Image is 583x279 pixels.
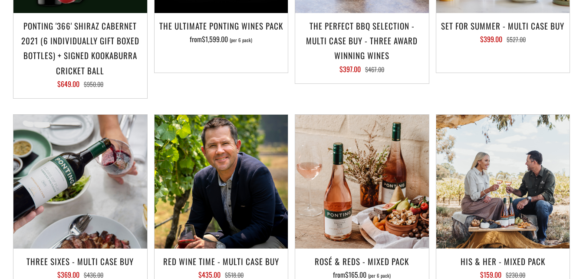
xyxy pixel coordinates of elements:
h3: The perfect BBQ selection - MULTI CASE BUY - Three award winning wines [300,18,425,63]
span: $527.00 [507,35,526,44]
span: (per 6 pack) [230,38,252,43]
span: $467.00 [365,65,384,74]
h3: Set For Summer - Multi Case Buy [441,18,566,33]
a: The perfect BBQ selection - MULTI CASE BUY - Three award winning wines $397.00 $467.00 [295,18,429,73]
span: $649.00 [57,79,79,89]
span: from [190,34,252,44]
h3: Rosé & Reds - Mixed Pack [300,254,425,269]
h3: Red Wine Time - Multi Case Buy [159,254,284,269]
span: (per 6 pack) [368,273,391,278]
a: The Ultimate Ponting Wines Pack from$1,599.00 (per 6 pack) [155,18,288,62]
span: $397.00 [339,64,361,74]
span: $950.00 [84,80,103,89]
h3: His & Her - Mixed Pack [441,254,566,269]
h3: Three Sixes - Multi Case Buy [18,254,143,269]
span: $399.00 [480,34,502,44]
h3: Ponting '366' Shiraz Cabernet 2021 (6 individually gift boxed bottles) + SIGNED KOOKABURRA CRICKE... [18,18,143,78]
h3: The Ultimate Ponting Wines Pack [159,18,284,33]
a: Ponting '366' Shiraz Cabernet 2021 (6 individually gift boxed bottles) + SIGNED KOOKABURRA CRICKE... [13,18,147,87]
span: $1,599.00 [202,34,228,44]
a: Set For Summer - Multi Case Buy $399.00 $527.00 [436,18,570,62]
